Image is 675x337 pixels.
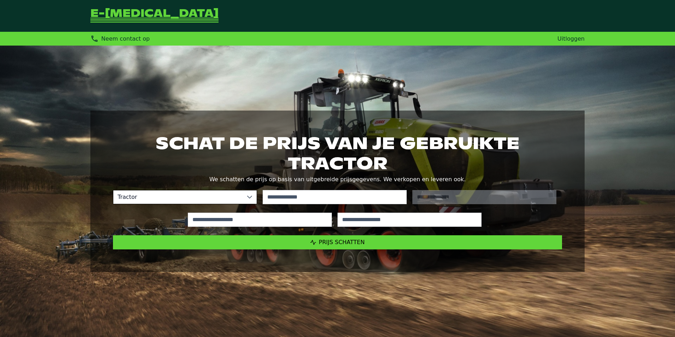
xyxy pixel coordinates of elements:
[90,8,219,23] a: Terug naar de startpagina
[113,190,243,204] span: Tractor
[113,175,562,184] p: We schatten de prijs op basis van uitgebreide prijsgegevens. We verkopen en leveren ook.
[319,239,365,246] span: Prijs schatten
[101,35,150,42] span: Neem contact op
[113,235,562,249] button: Prijs schatten
[113,133,562,173] h1: Schat de prijs van je gebruikte tractor
[90,35,150,43] div: Neem contact op
[557,35,585,42] a: Uitloggen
